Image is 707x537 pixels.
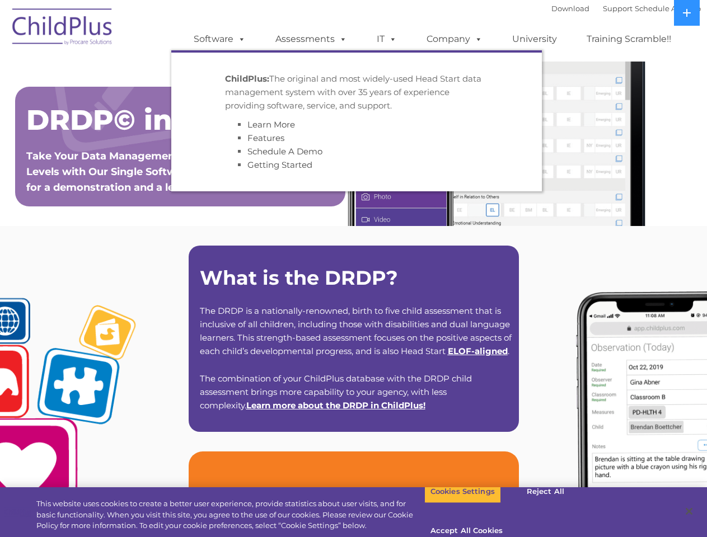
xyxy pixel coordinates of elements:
[246,400,425,411] span: !
[182,28,257,50] a: Software
[575,28,682,50] a: Training Scramble!!
[603,4,633,13] a: Support
[7,1,119,56] img: ChildPlus by Procare Solutions
[247,159,312,170] a: Getting Started
[247,119,295,130] a: Learn More
[551,4,701,13] font: |
[448,346,508,356] a: ELOF-aligned
[26,103,323,137] span: DRDP© in ChildPlus
[200,373,472,411] span: The combination of your ChildPlus database with the DRDP child assessment brings more capability ...
[264,28,358,50] a: Assessments
[26,150,331,194] span: Take Your Data Management and Assessments to New Levels with Our Single Software Solutionnstratio...
[366,28,408,50] a: IT
[36,498,424,531] div: This website uses cookies to create a better user experience, provide statistics about user visit...
[551,4,589,13] a: Download
[635,4,701,13] a: Schedule A Demo
[225,73,269,84] strong: ChildPlus:
[200,266,398,290] strong: What is the DRDP?
[424,480,501,503] button: Cookies Settings
[200,305,512,356] span: The DRDP is a nationally-renowned, birth to five child assessment that is inclusive of all childr...
[501,28,568,50] a: University
[511,480,580,503] button: Reject All
[415,28,494,50] a: Company
[247,133,284,143] a: Features
[677,499,701,524] button: Close
[225,72,488,112] p: The original and most widely-used Head Start data management system with over 35 years of experie...
[246,400,423,411] a: Learn more about the DRDP in ChildPlus
[247,146,322,157] a: Schedule A Demo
